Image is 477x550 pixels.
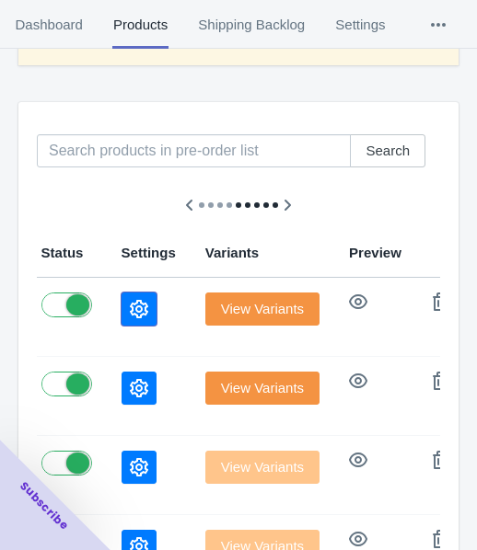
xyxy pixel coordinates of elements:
span: Products [112,1,168,49]
span: View Variants [221,302,304,316]
button: Search [350,134,425,167]
span: View Variants [221,381,304,395]
button: View Variants [205,372,320,405]
span: Shipping Backlog [198,1,306,49]
span: Variants [205,245,259,260]
span: Status [41,245,84,260]
button: Scroll table right one column [271,189,304,222]
span: Settings [122,245,176,260]
span: Dashboard [15,1,83,49]
span: Preview [349,245,401,260]
span: Search [366,143,410,158]
input: Search products in pre-order list [37,134,351,167]
span: Subscribe [17,478,72,533]
button: View Variants [205,292,320,326]
button: Scroll table left one column [173,189,206,222]
span: Settings [335,1,386,49]
button: More tabs [401,1,476,49]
